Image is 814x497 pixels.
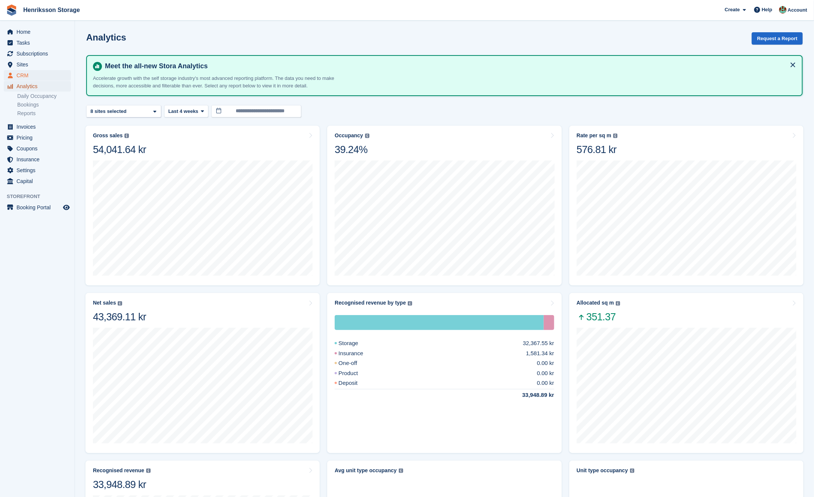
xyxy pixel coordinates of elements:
[16,48,61,59] span: Subscriptions
[544,315,554,330] div: Insurance
[788,6,807,14] span: Account
[752,32,803,45] button: Request a Report
[4,176,71,186] a: menu
[4,202,71,213] a: menu
[630,468,634,473] img: icon-info-grey-7440780725fd019a000dd9b08b2336e03edf1995a4989e88bcd33f0948082b44.svg
[16,81,61,92] span: Analytics
[93,467,144,474] div: Recognised revenue
[523,339,554,348] div: 32,367.55 kr
[537,379,554,387] div: 0.00 kr
[93,300,116,306] div: Net sales
[146,468,151,473] img: icon-info-grey-7440780725fd019a000dd9b08b2336e03edf1995a4989e88bcd33f0948082b44.svg
[4,81,71,92] a: menu
[335,467,397,474] div: Avg unit type occupancy
[93,478,151,491] div: 33,948.89 kr
[335,349,381,358] div: Insurance
[7,193,75,200] span: Storefront
[335,300,406,306] div: Recognised revenue by type
[504,391,554,399] div: 33,948.89 kr
[4,59,71,70] a: menu
[16,176,61,186] span: Capital
[93,75,355,89] p: Accelerate growth with the self storage industry's most advanced reporting platform. The data you...
[335,369,376,378] div: Product
[124,134,129,138] img: icon-info-grey-7440780725fd019a000dd9b08b2336e03edf1995a4989e88bcd33f0948082b44.svg
[779,6,787,14] img: Isak Martinelle
[4,27,71,37] a: menu
[4,48,71,59] a: menu
[17,110,71,117] a: Reports
[577,132,612,139] div: Rate per sq m
[93,143,146,156] div: 54,041.64 kr
[537,359,554,368] div: 0.00 kr
[16,143,61,154] span: Coupons
[577,300,614,306] div: Allocated sq m
[17,101,71,108] a: Bookings
[16,122,61,132] span: Invoices
[762,6,772,14] span: Help
[16,59,61,70] span: Sites
[164,105,208,117] button: Last 4 weeks
[4,154,71,165] a: menu
[616,301,620,306] img: icon-info-grey-7440780725fd019a000dd9b08b2336e03edf1995a4989e88bcd33f0948082b44.svg
[168,108,198,115] span: Last 4 weeks
[577,143,618,156] div: 576.81 kr
[86,32,126,42] h2: Analytics
[4,143,71,154] a: menu
[613,134,618,138] img: icon-info-grey-7440780725fd019a000dd9b08b2336e03edf1995a4989e88bcd33f0948082b44.svg
[526,349,554,358] div: 1,581.34 kr
[20,4,83,16] a: Henriksson Storage
[335,359,375,368] div: One-off
[4,38,71,48] a: menu
[17,93,71,100] a: Daily Occupancy
[118,301,122,306] img: icon-info-grey-7440780725fd019a000dd9b08b2336e03edf1995a4989e88bcd33f0948082b44.svg
[408,301,412,306] img: icon-info-grey-7440780725fd019a000dd9b08b2336e03edf1995a4989e88bcd33f0948082b44.svg
[335,379,376,387] div: Deposit
[335,339,376,348] div: Storage
[62,203,71,212] a: Preview store
[93,311,146,323] div: 43,369.11 kr
[16,202,61,213] span: Booking Portal
[335,315,544,330] div: Storage
[6,5,17,16] img: stora-icon-8386f47178a22dfd0bd8f6a31ec36ba5ce8667c1dd55bd0f319d3a0aa187defe.svg
[335,143,369,156] div: 39.24%
[16,154,61,165] span: Insurance
[365,134,370,138] img: icon-info-grey-7440780725fd019a000dd9b08b2336e03edf1995a4989e88bcd33f0948082b44.svg
[16,38,61,48] span: Tasks
[725,6,740,14] span: Create
[16,70,61,81] span: CRM
[399,468,403,473] img: icon-info-grey-7440780725fd019a000dd9b08b2336e03edf1995a4989e88bcd33f0948082b44.svg
[4,132,71,143] a: menu
[16,165,61,176] span: Settings
[335,132,363,139] div: Occupancy
[537,369,554,378] div: 0.00 kr
[16,27,61,37] span: Home
[89,108,129,115] div: 8 sites selected
[4,122,71,132] a: menu
[93,132,123,139] div: Gross sales
[577,311,621,323] span: 351.37
[577,467,628,474] div: Unit type occupancy
[4,165,71,176] a: menu
[16,132,61,143] span: Pricing
[102,62,796,71] h4: Meet the all-new Stora Analytics
[4,70,71,81] a: menu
